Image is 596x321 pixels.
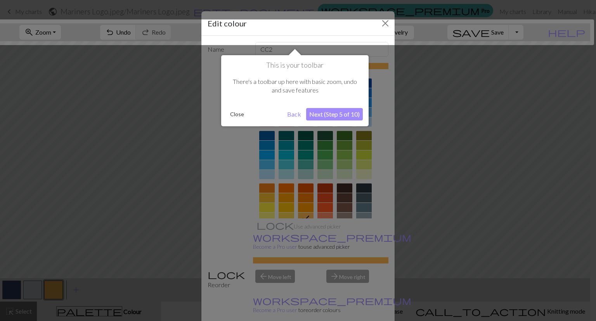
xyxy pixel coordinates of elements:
h1: This is your toolbar [227,61,363,70]
div: There's a toolbar up here with basic zoom, undo and save features [227,70,363,103]
button: Close [227,108,247,120]
div: This is your toolbar [221,55,369,126]
button: Back [284,108,304,120]
button: Next (Step 5 of 10) [306,108,363,120]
